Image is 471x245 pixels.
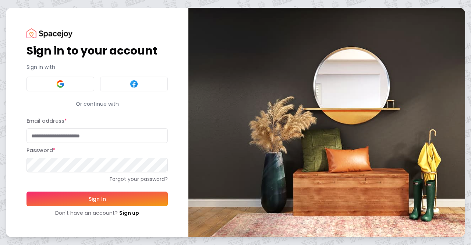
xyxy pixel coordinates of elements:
[26,117,67,125] label: Email address
[130,80,138,88] img: Facebook signin
[26,147,56,154] label: Password
[26,192,168,206] button: Sign In
[26,175,168,183] a: Forgot your password?
[26,44,168,57] h1: Sign in to your account
[26,63,168,71] p: Sign in with
[26,209,168,217] div: Don't have an account?
[56,80,65,88] img: Google signin
[188,8,465,237] img: banner
[73,100,122,108] span: Or continue with
[119,209,139,217] a: Sign up
[26,28,72,38] img: Spacejoy Logo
